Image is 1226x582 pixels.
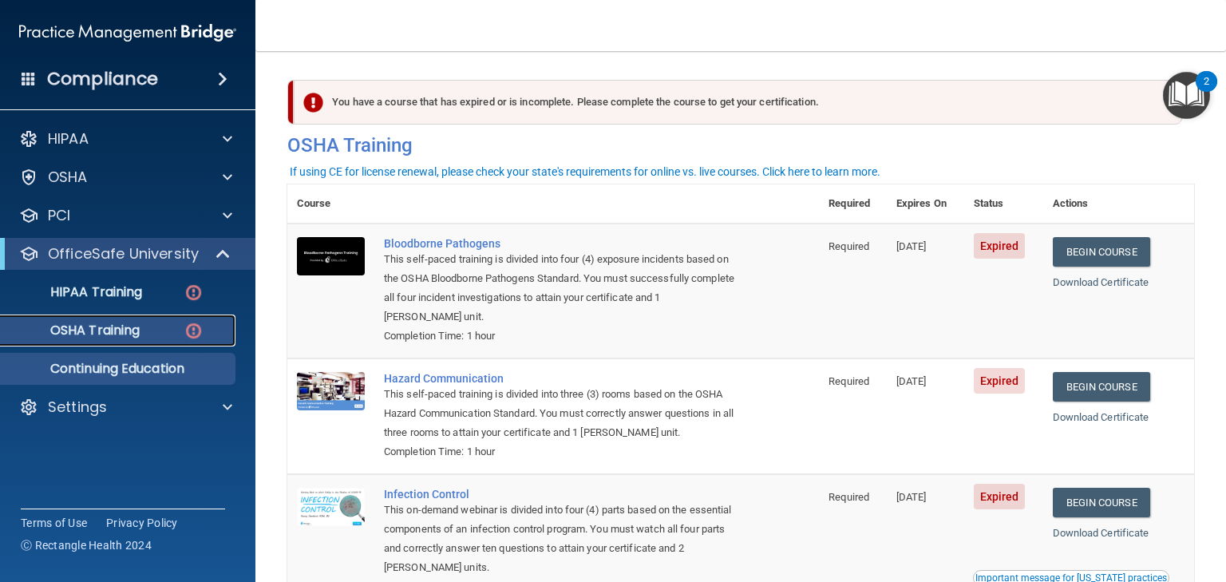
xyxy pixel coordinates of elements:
span: Expired [974,368,1026,394]
a: Begin Course [1053,372,1150,402]
a: Settings [19,398,232,417]
a: Download Certificate [1053,276,1149,288]
div: This self-paced training is divided into three (3) rooms based on the OSHA Hazard Communication S... [384,385,739,442]
span: Required [829,375,869,387]
img: danger-circle.6113f641.png [184,283,204,303]
span: [DATE] [896,240,927,252]
span: Ⓒ Rectangle Health 2024 [21,537,152,553]
span: Expired [974,484,1026,509]
th: Actions [1043,184,1195,224]
p: PCI [48,206,70,225]
p: Settings [48,398,107,417]
a: Bloodborne Pathogens [384,237,739,250]
span: Expired [974,233,1026,259]
div: Completion Time: 1 hour [384,442,739,461]
a: Infection Control [384,488,739,501]
img: danger-circle.6113f641.png [184,321,204,341]
p: OfficeSafe University [48,244,199,263]
h4: OSHA Training [287,134,1194,156]
img: exclamation-circle-solid-danger.72ef9ffc.png [303,93,323,113]
p: OSHA Training [10,323,140,339]
span: [DATE] [896,375,927,387]
p: HIPAA Training [10,284,142,300]
button: Open Resource Center, 2 new notifications [1163,72,1210,119]
span: Required [829,240,869,252]
div: If using CE for license renewal, please check your state's requirements for online vs. live cours... [290,166,880,177]
th: Status [964,184,1043,224]
a: Begin Course [1053,237,1150,267]
p: HIPAA [48,129,89,148]
div: This self-paced training is divided into four (4) exposure incidents based on the OSHA Bloodborne... [384,250,739,327]
a: OSHA [19,168,232,187]
h4: Compliance [47,68,158,90]
a: HIPAA [19,129,232,148]
a: Download Certificate [1053,527,1149,539]
a: Terms of Use [21,515,87,531]
span: [DATE] [896,491,927,503]
div: Completion Time: 1 hour [384,327,739,346]
th: Required [819,184,886,224]
span: Required [829,491,869,503]
a: Download Certificate [1053,411,1149,423]
div: This on-demand webinar is divided into four (4) parts based on the essential components of an inf... [384,501,739,577]
a: Privacy Policy [106,515,178,531]
button: If using CE for license renewal, please check your state's requirements for online vs. live cours... [287,164,883,180]
p: Continuing Education [10,361,228,377]
div: 2 [1204,81,1209,102]
p: OSHA [48,168,88,187]
th: Course [287,184,374,224]
div: You have a course that has expired or is incomplete. Please complete the course to get your certi... [294,80,1182,125]
th: Expires On [887,184,964,224]
a: Hazard Communication [384,372,739,385]
img: PMB logo [19,17,236,49]
a: PCI [19,206,232,225]
a: OfficeSafe University [19,244,231,263]
a: Begin Course [1053,488,1150,517]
